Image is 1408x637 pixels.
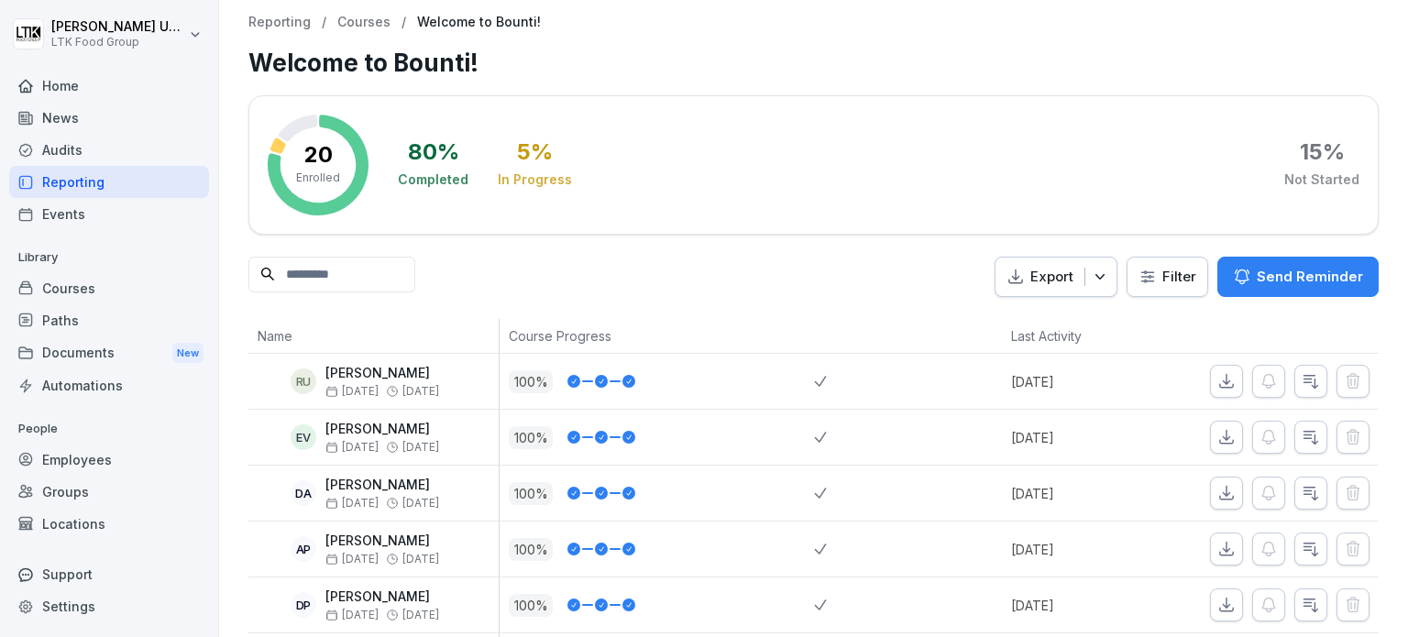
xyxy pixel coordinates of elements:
[9,243,209,272] p: Library
[248,15,311,30] a: Reporting
[291,536,316,562] div: AP
[325,478,439,493] p: [PERSON_NAME]
[9,304,209,336] a: Paths
[398,170,468,189] div: Completed
[325,422,439,437] p: [PERSON_NAME]
[1138,268,1196,286] div: Filter
[325,441,379,454] span: [DATE]
[9,134,209,166] a: Audits
[1011,540,1159,559] p: [DATE]
[304,144,333,166] p: 20
[51,19,185,35] p: [PERSON_NAME] Umbrasaitė
[9,444,209,476] a: Employees
[408,141,459,163] div: 80 %
[509,426,553,449] p: 100 %
[325,609,379,621] span: [DATE]
[1284,170,1359,189] div: Not Started
[291,592,316,618] div: DP
[1011,372,1159,391] p: [DATE]
[248,45,1379,81] h1: Welcome to Bounti!
[325,533,439,549] p: [PERSON_NAME]
[417,15,541,30] p: Welcome to Bounti!
[322,15,326,30] p: /
[172,343,203,364] div: New
[509,538,553,561] p: 100 %
[9,369,209,401] a: Automations
[9,336,209,370] div: Documents
[325,385,379,398] span: [DATE]
[9,558,209,590] div: Support
[1011,428,1159,447] p: [DATE]
[296,170,340,186] p: Enrolled
[258,326,489,346] p: Name
[9,70,209,102] a: Home
[402,609,439,621] span: [DATE]
[325,553,379,566] span: [DATE]
[995,257,1117,298] button: Export
[509,326,805,346] p: Course Progress
[1011,484,1159,503] p: [DATE]
[1030,267,1073,288] p: Export
[9,166,209,198] a: Reporting
[9,414,209,444] p: People
[337,15,390,30] a: Courses
[9,508,209,540] a: Locations
[9,198,209,230] a: Events
[325,366,439,381] p: [PERSON_NAME]
[291,480,316,506] div: DA
[509,370,553,393] p: 100 %
[1217,257,1379,297] button: Send Reminder
[9,590,209,622] a: Settings
[9,102,209,134] a: News
[9,336,209,370] a: DocumentsNew
[1300,141,1345,163] div: 15 %
[402,497,439,510] span: [DATE]
[1011,326,1149,346] p: Last Activity
[9,272,209,304] a: Courses
[1011,596,1159,615] p: [DATE]
[51,36,185,49] p: LTK Food Group
[1257,267,1363,287] p: Send Reminder
[402,441,439,454] span: [DATE]
[498,170,572,189] div: In Progress
[402,553,439,566] span: [DATE]
[509,482,553,505] p: 100 %
[325,589,439,605] p: [PERSON_NAME]
[517,141,553,163] div: 5 %
[509,594,553,617] p: 100 %
[401,15,406,30] p: /
[402,385,439,398] span: [DATE]
[9,476,209,508] a: Groups
[325,497,379,510] span: [DATE]
[291,368,316,394] div: RU
[291,424,316,450] div: EV
[1127,258,1207,297] button: Filter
